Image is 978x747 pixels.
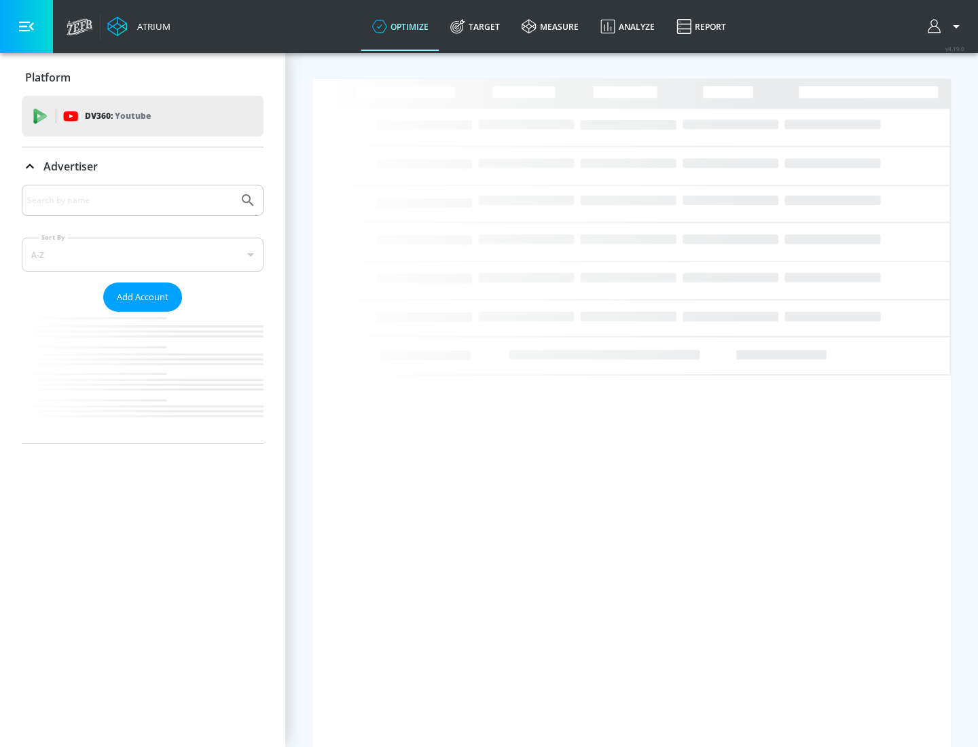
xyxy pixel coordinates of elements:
[22,147,264,185] div: Advertiser
[43,159,98,174] p: Advertiser
[22,58,264,96] div: Platform
[107,16,170,37] a: Atrium
[666,2,737,51] a: Report
[132,20,170,33] div: Atrium
[85,109,151,124] p: DV360:
[22,238,264,272] div: A-Z
[25,70,71,85] p: Platform
[945,45,964,52] span: v 4.19.0
[27,192,233,209] input: Search by name
[22,312,264,443] nav: list of Advertiser
[22,185,264,443] div: Advertiser
[590,2,666,51] a: Analyze
[103,283,182,312] button: Add Account
[117,289,168,305] span: Add Account
[439,2,511,51] a: Target
[39,233,68,242] label: Sort By
[511,2,590,51] a: measure
[22,96,264,136] div: DV360: Youtube
[115,109,151,123] p: Youtube
[361,2,439,51] a: optimize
